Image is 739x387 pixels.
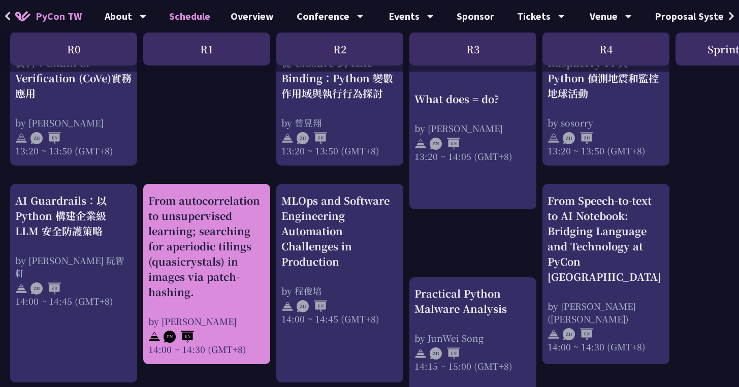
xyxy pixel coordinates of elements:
img: svg+xml;base64,PHN2ZyB4bWxucz0iaHR0cDovL3d3dy53My5vcmcvMjAwMC9zdmciIHdpZHRoPSIyNCIgaGVpZ2h0PSIyNC... [15,132,27,144]
div: From Speech-to-text to AI Notebook: Bridging Language and Technology at PyCon [GEOGRAPHIC_DATA] [548,193,664,284]
img: Home icon of PyCon TW 2025 [15,11,30,21]
div: by JunWei Song [414,332,531,344]
div: by [PERSON_NAME] [15,116,132,129]
img: ZHZH.38617ef.svg [297,132,327,144]
span: PyCon TW [36,9,82,24]
div: by sosorry [548,116,664,129]
div: R0 [10,33,137,66]
div: 13:20 ~ 13:50 (GMT+8) [15,144,132,157]
a: What does = do? by [PERSON_NAME] 13:20 ~ 14:05 (GMT+8) [414,40,531,200]
img: ZHZH.38617ef.svg [563,132,593,144]
img: svg+xml;base64,PHN2ZyB4bWxucz0iaHR0cDovL3d3dy53My5vcmcvMjAwMC9zdmciIHdpZHRoPSIyNCIgaGVpZ2h0PSIyNC... [281,300,294,312]
div: by [PERSON_NAME] [148,315,265,328]
img: svg+xml;base64,PHN2ZyB4bWxucz0iaHR0cDovL3d3dy53My5vcmcvMjAwMC9zdmciIHdpZHRoPSIyNCIgaGVpZ2h0PSIyNC... [414,138,427,150]
img: svg+xml;base64,PHN2ZyB4bWxucz0iaHR0cDovL3d3dy53My5vcmcvMjAwMC9zdmciIHdpZHRoPSIyNCIgaGVpZ2h0PSIyNC... [15,282,27,295]
div: R2 [276,33,403,66]
div: by [PERSON_NAME] [414,122,531,135]
div: 13:20 ~ 13:50 (GMT+8) [548,144,664,157]
a: From Speech-to-text to AI Notebook: Bridging Language and Technology at PyCon [GEOGRAPHIC_DATA] b... [548,193,664,356]
div: AI Guardrails：以 Python 構建企業級 LLM 安全防護策略 [15,193,132,239]
img: svg+xml;base64,PHN2ZyB4bWxucz0iaHR0cDovL3d3dy53My5vcmcvMjAwMC9zdmciIHdpZHRoPSIyNCIgaGVpZ2h0PSIyNC... [414,347,427,360]
img: ZHEN.371966e.svg [430,347,460,360]
img: ZHEN.371966e.svg [297,300,327,312]
div: by 程俊培 [281,284,398,297]
div: From autocorrelation to unsupervised learning; searching for aperiodic tilings (quasicrystals) in... [148,193,265,300]
img: svg+xml;base64,PHN2ZyB4bWxucz0iaHR0cDovL3d3dy53My5vcmcvMjAwMC9zdmciIHdpZHRoPSIyNCIgaGVpZ2h0PSIyNC... [281,132,294,144]
a: From autocorrelation to unsupervised learning; searching for aperiodic tilings (quasicrystals) in... [148,193,265,356]
div: 14:00 ~ 14:30 (GMT+8) [148,343,265,356]
img: ENEN.5a408d1.svg [164,331,194,343]
img: svg+xml;base64,PHN2ZyB4bWxucz0iaHR0cDovL3d3dy53My5vcmcvMjAwMC9zdmciIHdpZHRoPSIyNCIgaGVpZ2h0PSIyNC... [148,331,160,343]
div: 13:20 ~ 14:05 (GMT+8) [414,150,531,163]
a: 從 Closure 到 Late Binding：Python 變數作用域與執行行為探討 by 曾昱翔 13:20 ~ 13:50 (GMT+8) [281,40,398,157]
div: What does = do? [414,91,531,107]
div: 14:00 ~ 14:30 (GMT+8) [548,340,664,353]
img: svg+xml;base64,PHN2ZyB4bWxucz0iaHR0cDovL3d3dy53My5vcmcvMjAwMC9zdmciIHdpZHRoPSIyNCIgaGVpZ2h0PSIyNC... [548,132,560,144]
a: PyCon TW [5,4,92,29]
div: MLOps and Software Engineering Automation Challenges in Production [281,193,398,269]
div: 從 Closure 到 Late Binding：Python 變數作用域與執行行為探討 [281,55,398,101]
div: R3 [409,33,536,66]
div: 14:00 ~ 14:45 (GMT+8) [15,295,132,307]
img: ZHEN.371966e.svg [563,328,593,340]
div: Practical Python Malware Analysis [414,286,531,316]
div: 13:20 ~ 13:50 (GMT+8) [281,144,398,157]
div: R4 [542,33,669,66]
a: AI Guardrails：以 Python 構建企業級 LLM 安全防護策略 by [PERSON_NAME] 阮智軒 14:00 ~ 14:45 (GMT+8) [15,193,132,374]
div: 14:00 ~ 14:45 (GMT+8) [281,312,398,325]
img: svg+xml;base64,PHN2ZyB4bWxucz0iaHR0cDovL3d3dy53My5vcmcvMjAwMC9zdmciIHdpZHRoPSIyNCIgaGVpZ2h0PSIyNC... [548,328,560,340]
a: 以LLM攜手Python驗證資料：Chain of Verification (CoVe)實務應用 by [PERSON_NAME] 13:20 ~ 13:50 (GMT+8) [15,40,132,157]
div: R1 [143,33,270,66]
img: ZHEN.371966e.svg [30,132,61,144]
a: Raspberry Shake - 用 Raspberry Pi 與 Python 偵測地震和監控地球活動 by sosorry 13:20 ~ 13:50 (GMT+8) [548,40,664,157]
img: ENEN.5a408d1.svg [430,138,460,150]
div: by 曾昱翔 [281,116,398,129]
a: MLOps and Software Engineering Automation Challenges in Production by 程俊培 14:00 ~ 14:45 (GMT+8) [281,193,398,374]
div: 14:15 ~ 15:00 (GMT+8) [414,360,531,372]
div: by [PERSON_NAME] 阮智軒 [15,254,132,279]
img: ZHZH.38617ef.svg [30,282,61,295]
div: by [PERSON_NAME] ([PERSON_NAME]) [548,300,664,325]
